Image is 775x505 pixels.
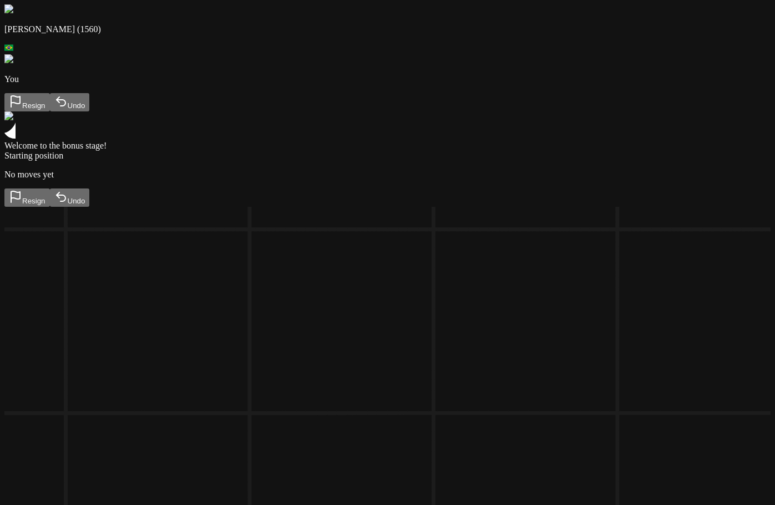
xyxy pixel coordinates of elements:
[4,4,13,13] img: default.png
[4,74,771,84] p: You
[50,188,90,207] button: Undo
[4,93,50,111] button: Resign
[50,93,90,111] button: Undo
[4,151,771,161] div: Starting position
[4,24,771,34] p: [PERSON_NAME] (1560)
[4,170,771,180] p: No moves yet
[4,111,13,120] img: waving.png
[4,141,107,150] span: Welcome to the bonus stage!
[4,188,50,207] button: Resign
[4,54,13,63] img: horse.png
